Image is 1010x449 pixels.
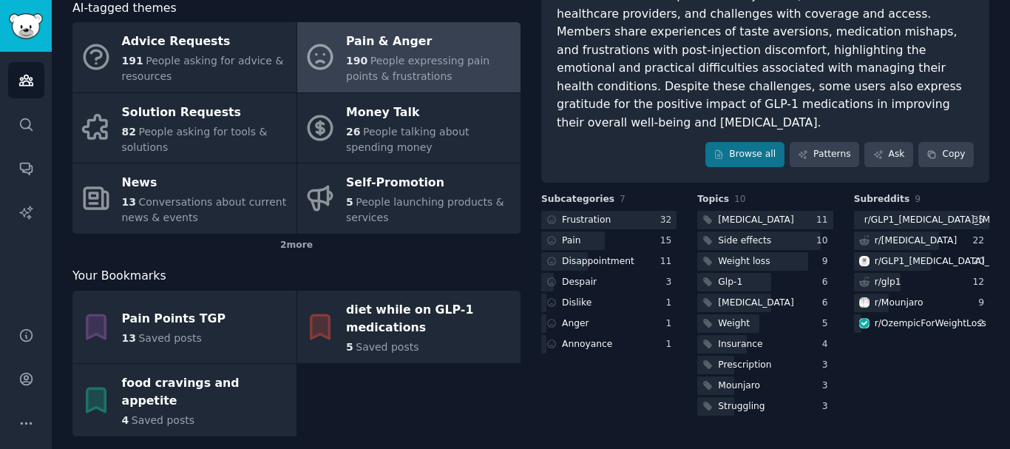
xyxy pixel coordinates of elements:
span: 190 [346,55,367,67]
span: 4 [122,414,129,426]
div: Annoyance [562,338,612,351]
div: 6 [822,297,833,310]
a: r/glp112 [854,273,989,291]
img: GummySearch logo [9,13,43,39]
span: People asking for tools & solutions [122,126,268,153]
div: 10 [816,234,833,248]
a: Despair3 [541,273,677,291]
a: Struggling3 [697,397,833,416]
div: 12 [972,276,989,289]
a: GLP1_Ozempic_Weygovyr/GLP1_[MEDICAL_DATA]_Weygovy20 [854,252,989,271]
a: Money Talk26People talking about spending money [297,93,521,163]
div: Side effects [718,234,771,248]
a: [MEDICAL_DATA]6 [697,294,833,312]
span: Saved posts [356,341,418,353]
div: 32 [660,214,677,227]
a: Side effects10 [697,232,833,250]
span: People talking about spending money [346,126,470,153]
div: Weight [718,317,750,331]
div: 3 [822,379,833,393]
div: 6 [822,276,833,289]
a: r/[MEDICAL_DATA]22 [854,232,989,250]
div: Mounjaro [718,379,760,393]
span: 191 [122,55,143,67]
div: Pain Points TGP [122,307,226,331]
a: Glp-16 [697,273,833,291]
div: Frustration [562,214,611,227]
span: 13 [122,196,136,208]
a: Prescription3 [697,356,833,374]
div: [MEDICAL_DATA] [718,214,793,227]
div: [MEDICAL_DATA] [718,297,793,310]
div: 11 [816,214,833,227]
div: 3 [666,276,677,289]
div: Struggling [718,400,765,413]
a: Weight loss9 [697,252,833,271]
a: Pain15 [541,232,677,250]
div: Anger [562,317,589,331]
span: Conversations about current news & events [122,196,287,223]
a: Advice Requests191People asking for advice & resources [72,22,296,92]
span: Saved posts [138,332,201,344]
div: r/ glp1 [875,276,901,289]
div: food cravings and appetite [122,371,289,413]
div: diet while on GLP-1 medications [346,298,513,340]
div: Advice Requests [122,30,289,54]
div: News [122,172,289,195]
div: Solution Requests [122,101,289,124]
a: r/GLP1_[MEDICAL_DATA]_[MEDICAL_DATA]35 [854,211,989,229]
span: 7 [620,194,626,204]
span: 13 [122,332,136,344]
div: 9 [978,297,989,310]
div: Self-Promotion [346,172,513,195]
div: 20 [972,255,989,269]
a: Dislike1 [541,294,677,312]
div: 1 [666,297,677,310]
a: Pain Points TGP13Saved posts [72,291,296,363]
a: Insurance4 [697,335,833,354]
div: Dislike [562,297,592,310]
span: 10 [734,194,746,204]
span: 5 [346,196,353,208]
div: 11 [660,255,677,269]
div: r/ [MEDICAL_DATA] [875,234,958,248]
span: Saved posts [132,414,194,426]
a: Disappointment11 [541,252,677,271]
span: 82 [122,126,136,138]
a: Mounjaro3 [697,377,833,395]
a: Weight5 [697,314,833,333]
a: Self-Promotion5People launching products & services [297,163,521,234]
span: People launching products & services [346,196,504,223]
a: Frustration32 [541,211,677,229]
span: Subcategories [541,193,614,206]
a: OzempicForWeightLossr/OzempicForWeightLoss2 [854,314,989,333]
span: 26 [346,126,360,138]
div: 3 [822,400,833,413]
img: OzempicForWeightLoss [859,318,870,328]
a: Solution Requests82People asking for tools & solutions [72,93,296,163]
div: 35 [972,214,989,227]
button: Copy [918,142,974,167]
img: Mounjaro [859,297,870,308]
img: GLP1_Ozempic_Weygovy [859,256,870,266]
a: Browse all [705,142,784,167]
span: 9 [915,194,921,204]
div: Insurance [718,338,762,351]
div: Pain [562,234,581,248]
div: 3 [822,359,833,372]
div: Prescription [718,359,771,372]
a: Anger1 [541,314,677,333]
span: Topics [697,193,729,206]
a: Patterns [790,142,859,167]
a: Mounjaror/Mounjaro9 [854,294,989,312]
div: 9 [822,255,833,269]
div: Despair [562,276,597,289]
span: Your Bookmarks [72,267,166,286]
div: 1 [666,338,677,351]
div: r/ OzempicForWeightLoss [875,317,986,331]
a: food cravings and appetite4Saved posts [72,364,296,436]
div: 15 [660,234,677,248]
div: Pain & Anger [346,30,513,54]
div: Weight loss [718,255,770,269]
span: Subreddits [854,193,910,206]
